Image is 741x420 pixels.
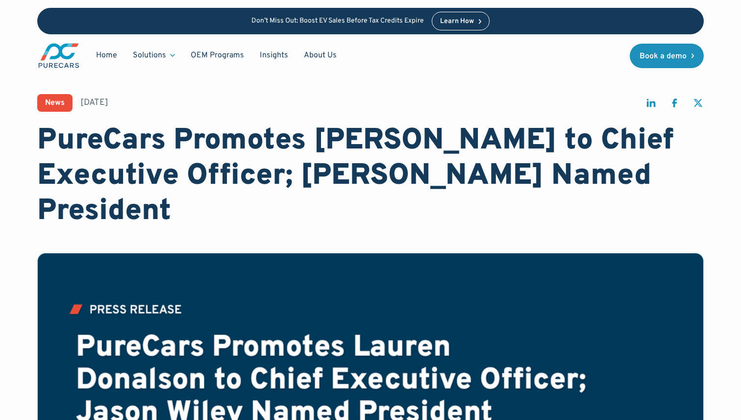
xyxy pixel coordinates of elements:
[252,46,296,65] a: Insights
[432,12,490,30] a: Learn How
[668,97,680,113] a: share on facebook
[133,50,166,61] div: Solutions
[640,52,687,60] div: Book a demo
[440,18,474,25] div: Learn How
[37,124,704,229] h1: PureCars Promotes [PERSON_NAME] to Chief Executive Officer; [PERSON_NAME] Named President
[630,44,704,68] a: Book a demo
[251,17,424,25] p: Don’t Miss Out: Boost EV Sales Before Tax Credits Expire
[37,42,80,69] img: purecars logo
[183,46,252,65] a: OEM Programs
[645,97,657,113] a: share on linkedin
[296,46,345,65] a: About Us
[88,46,125,65] a: Home
[692,97,704,113] a: share on twitter
[80,97,108,109] div: [DATE]
[45,99,65,107] div: News
[37,42,80,69] a: main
